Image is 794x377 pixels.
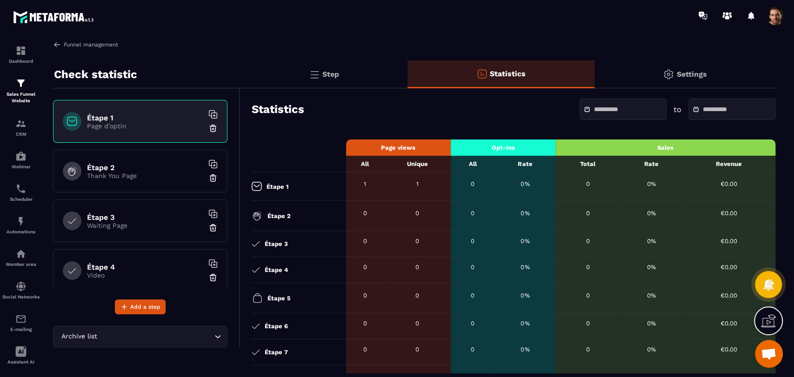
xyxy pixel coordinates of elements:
[2,38,40,71] a: formationformationDashboard
[2,59,40,64] p: Dashboard
[500,210,551,217] div: 0%
[346,139,451,156] th: Page views
[13,8,97,26] img: logo
[2,274,40,306] a: social-networksocial-networkSocial Networks
[208,173,218,183] img: trash
[388,210,446,217] div: 0
[87,163,203,172] h6: Étape 2
[682,156,775,172] th: Revenue
[322,70,339,79] p: Step
[2,176,40,209] a: schedulerschedulerScheduler
[15,151,27,162] img: automations
[54,65,137,84] p: Check statistic
[500,320,551,327] div: 0%
[676,70,707,79] p: Settings
[625,320,678,327] div: 0%
[625,238,678,245] div: 0%
[687,292,771,299] div: €0.00
[455,292,490,299] div: 0
[388,320,446,327] div: 0
[555,156,620,172] th: Total
[15,248,27,259] img: automations
[2,359,40,364] p: Assistant AI
[87,213,203,222] h6: Étape 3
[351,238,380,245] div: 0
[620,156,682,172] th: Rate
[130,302,160,311] span: Add a step
[500,180,551,187] div: 0%
[2,71,40,111] a: formationformationSales Funnel Website
[687,180,771,187] div: €0.00
[351,210,380,217] div: 0
[351,264,380,271] div: 0
[351,292,380,299] div: 0
[351,320,380,327] div: 0
[267,295,291,302] p: Étape 5
[87,172,203,179] p: Thank You Page
[2,327,40,332] p: E-mailing
[99,331,212,342] input: Search for option
[267,212,291,219] p: Étape 2
[53,326,227,347] div: Search for option
[500,346,551,353] div: 0%
[15,281,27,292] img: social-network
[455,180,490,187] div: 0
[2,144,40,176] a: automationsautomationsWebinar
[115,299,166,314] button: Add a step
[87,263,203,271] h6: Étape 4
[2,229,40,234] p: Automations
[451,139,555,156] th: Opt-ins
[687,238,771,245] div: €0.00
[15,313,27,324] img: email
[346,156,384,172] th: All
[2,241,40,274] a: automationsautomationsMember area
[625,180,678,187] div: 0%
[625,346,678,353] div: 0%
[15,118,27,129] img: formation
[490,69,526,78] p: Statistics
[2,306,40,339] a: emailemailE-mailing
[15,216,27,227] img: automations
[15,183,27,194] img: scheduler
[388,180,446,187] div: 1
[687,264,771,271] div: €0.00
[560,346,615,353] div: 0
[2,164,40,169] p: Webinar
[500,292,551,299] div: 0%
[2,262,40,267] p: Member area
[87,222,203,229] p: Waiting Page
[87,113,203,122] h6: Étape 1
[351,180,380,187] div: 1
[309,69,320,80] img: bars.0d591741.svg
[59,331,99,342] span: Archive list
[265,266,288,273] p: Étape 4
[15,45,27,56] img: formation
[2,132,40,137] p: CRM
[351,346,380,353] div: 0
[687,346,771,353] div: €0.00
[451,156,495,172] th: All
[2,91,40,104] p: Sales Funnel Website
[663,69,674,80] img: setting-gr.5f69749f.svg
[560,180,615,187] div: 0
[267,183,289,190] p: Étape 1
[388,292,446,299] div: 0
[455,210,490,217] div: 0
[87,271,203,279] p: Video
[625,264,678,271] div: 0%
[15,78,27,89] img: formation
[455,346,490,353] div: 0
[208,223,218,232] img: trash
[625,292,678,299] div: 0%
[2,209,40,241] a: automationsautomationsAutomations
[265,349,288,356] p: Étape 7
[208,273,218,282] img: trash
[555,139,775,156] th: Sales
[208,124,218,133] img: trash
[388,346,446,353] div: 0
[625,210,678,217] div: 0%
[388,238,446,245] div: 0
[560,292,615,299] div: 0
[455,238,490,245] div: 0
[2,197,40,202] p: Scheduler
